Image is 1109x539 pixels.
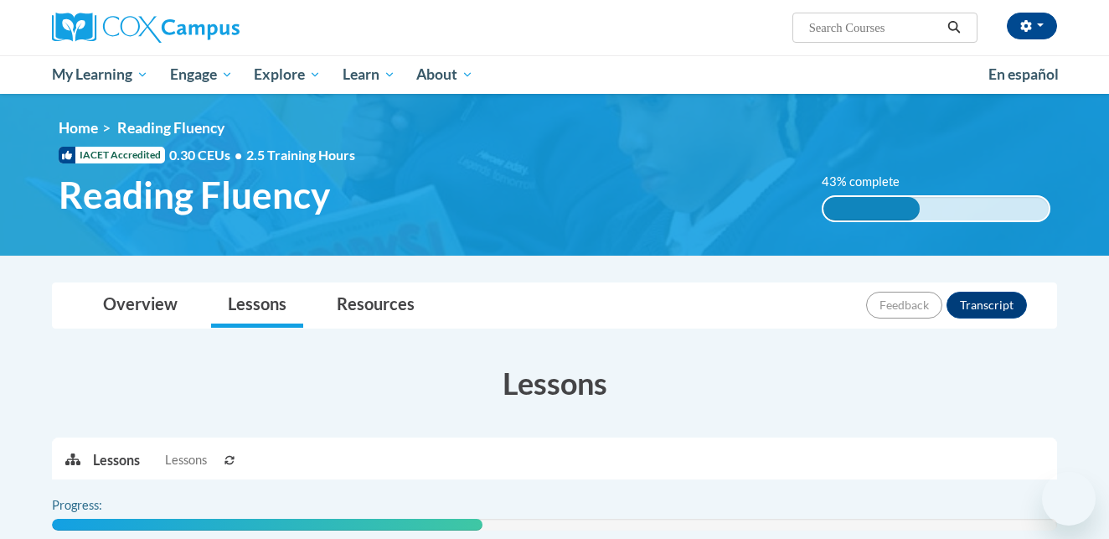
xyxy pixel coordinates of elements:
a: En español [977,57,1070,92]
a: Explore [243,55,332,94]
button: Account Settings [1007,13,1057,39]
a: Cox Campus [52,13,370,43]
span: Engage [170,65,233,85]
label: Progress: [52,496,148,515]
iframe: Button to launch messaging window [1042,472,1096,526]
a: Home [59,119,98,137]
img: Cox Campus [52,13,240,43]
button: Transcript [947,292,1027,319]
a: Lessons [211,283,303,328]
a: Learn [332,55,406,94]
span: Reading Fluency [59,173,330,217]
label: 43% complete [822,173,918,191]
span: En español [988,65,1059,83]
span: • [235,147,242,163]
span: My Learning [52,65,148,85]
a: My Learning [41,55,159,94]
span: 2.5 Training Hours [246,147,355,163]
span: About [416,65,473,85]
a: Resources [320,283,431,328]
p: Lessons [93,451,140,469]
span: Explore [254,65,321,85]
span: 0.30 CEUs [169,146,246,164]
span: Lessons [165,451,207,469]
button: Feedback [866,292,942,319]
span: Learn [343,65,395,85]
button: Search [941,18,967,38]
div: Main menu [27,55,1082,94]
div: 43% complete [823,197,921,220]
a: Engage [159,55,244,94]
input: Search Courses [807,18,941,38]
span: IACET Accredited [59,147,165,163]
h3: Lessons [52,362,1057,404]
a: About [406,55,485,94]
span: Reading Fluency [117,119,224,137]
a: Overview [86,283,194,328]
